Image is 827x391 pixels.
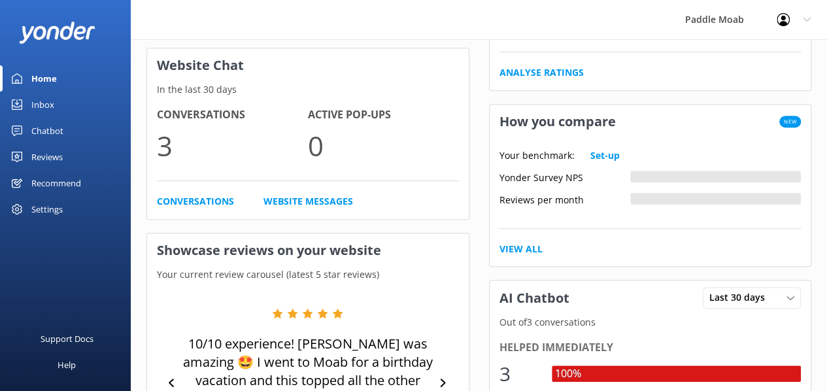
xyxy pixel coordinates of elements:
p: In the last 30 days [147,82,469,97]
img: yonder-white-logo.png [20,22,95,43]
a: Website Messages [263,194,353,209]
div: Home [31,65,57,92]
div: Help [58,352,76,378]
p: 3 [157,124,308,167]
a: Conversations [157,194,234,209]
p: Your benchmark: [499,148,575,163]
div: Support Docs [41,326,93,352]
div: Reviews per month [499,193,630,205]
span: Last 30 days [709,290,773,305]
div: Recommend [31,170,81,196]
div: Helped immediately [499,339,802,356]
a: Set-up [590,148,620,163]
h3: How you compare [490,105,626,139]
div: Inbox [31,92,54,118]
h3: AI Chatbot [490,281,579,315]
span: New [779,116,801,127]
div: 100% [552,365,584,382]
div: Chatbot [31,118,63,144]
h3: Showcase reviews on your website [147,233,469,267]
h3: Website Chat [147,48,469,82]
h4: Conversations [157,107,308,124]
p: 0 [308,124,459,167]
div: 3 [499,358,539,390]
div: Settings [31,196,63,222]
div: Reviews [31,144,63,170]
div: Yonder Survey NPS [499,171,630,182]
p: Out of 3 conversations [490,315,811,330]
a: View All [499,242,543,256]
p: Your current review carousel (latest 5 star reviews) [147,267,469,282]
a: Analyse Ratings [499,65,584,80]
h4: Active Pop-ups [308,107,459,124]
